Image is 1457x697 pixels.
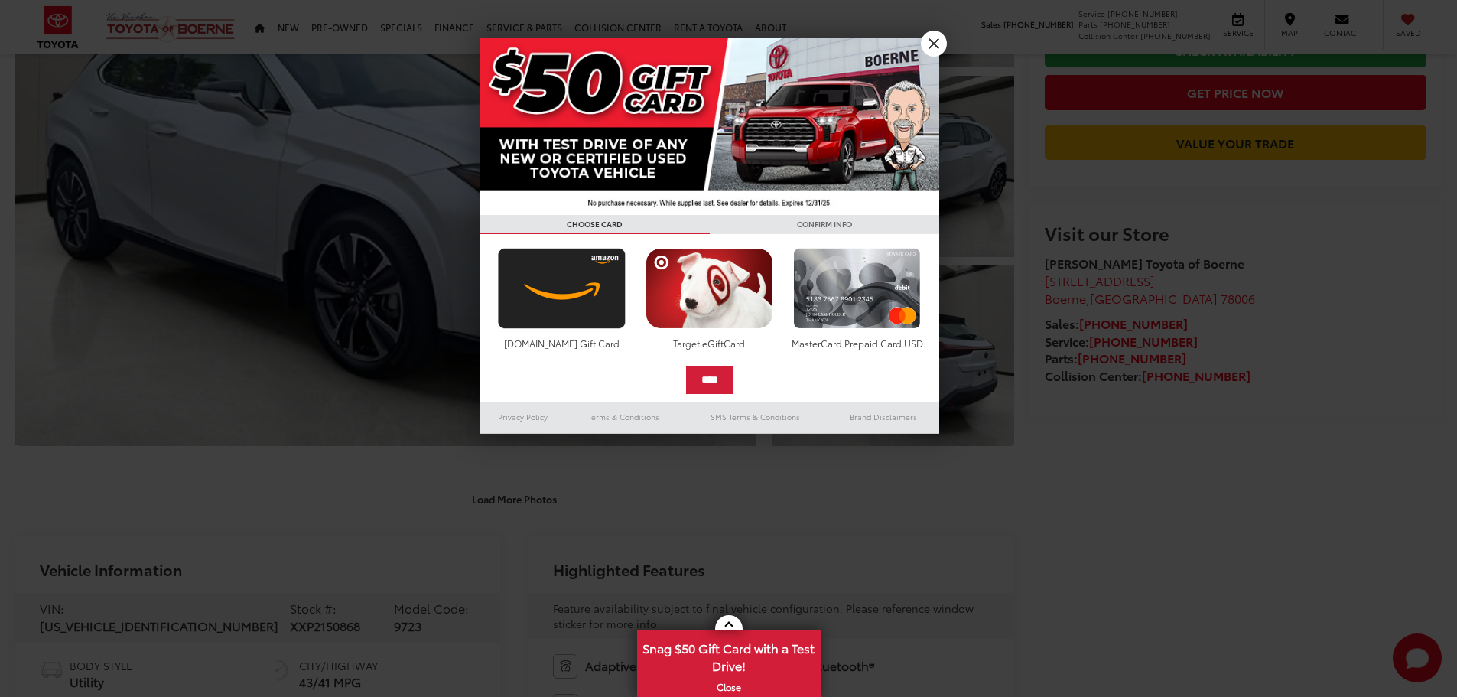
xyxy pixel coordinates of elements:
[494,248,629,329] img: amazoncard.png
[642,248,777,329] img: targetcard.png
[565,408,682,426] a: Terms & Conditions
[828,408,939,426] a: Brand Disclaimers
[480,408,566,426] a: Privacy Policy
[789,248,925,329] img: mastercard.png
[642,337,777,350] div: Target eGiftCard
[710,215,939,234] h3: CONFIRM INFO
[789,337,925,350] div: MasterCard Prepaid Card USD
[480,38,939,215] img: 42635_top_851395.jpg
[683,408,828,426] a: SMS Terms & Conditions
[639,632,819,679] span: Snag $50 Gift Card with a Test Drive!
[494,337,629,350] div: [DOMAIN_NAME] Gift Card
[480,215,710,234] h3: CHOOSE CARD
